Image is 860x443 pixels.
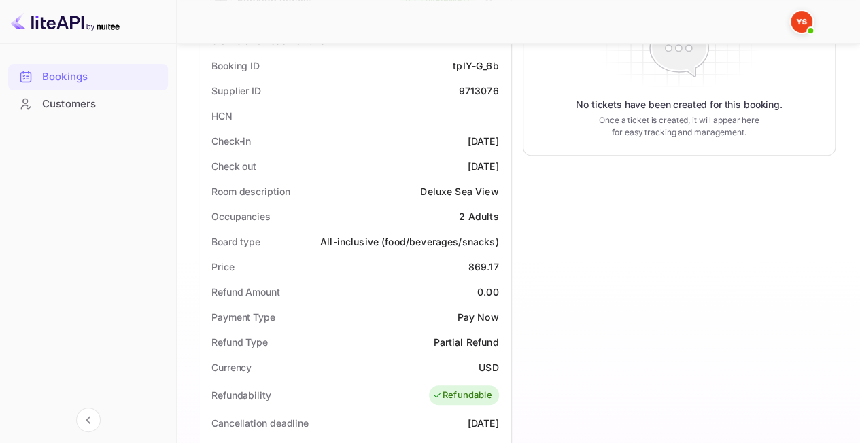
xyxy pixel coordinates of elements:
div: Refundable [432,389,492,402]
a: Bookings [8,64,168,89]
div: Supplier ID [211,84,261,98]
div: Check-in [211,134,251,148]
div: Check out [211,159,256,173]
div: 0.00 [477,285,499,299]
div: Payment Type [211,310,275,324]
div: Refundability [211,388,271,402]
div: Deluxe Sea View [420,184,498,198]
div: Customers [8,91,168,118]
p: No tickets have been created for this booking. [576,98,782,111]
div: Partial Refund [433,335,498,349]
button: Collapse navigation [76,408,101,432]
div: HCN [211,109,233,123]
div: Occupancies [211,209,271,224]
div: Refund Amount [211,285,280,299]
div: Board type [211,234,260,249]
div: [DATE] [468,416,499,430]
div: Currency [211,360,252,374]
img: Yandex Support [791,11,812,33]
div: Cancellation deadline [211,416,309,430]
div: All-inclusive (food/beverages/snacks) [320,234,499,249]
div: 9713076 [458,84,498,98]
div: Booking ID [211,58,260,73]
div: 869.17 [468,260,499,274]
div: Bookings [8,64,168,90]
div: [DATE] [468,134,499,148]
div: 2 Adults [459,209,498,224]
a: Customers [8,91,168,116]
img: LiteAPI logo [11,11,120,33]
p: Once a ticket is created, it will appear here for easy tracking and management. [596,114,761,139]
div: [DATE] [468,159,499,173]
div: Price [211,260,235,274]
div: tpIY-G_6b [453,58,498,73]
div: Bookings [42,69,161,85]
div: Customers [42,96,161,112]
div: Refund Type [211,335,268,349]
div: USD [479,360,498,374]
div: Pay Now [457,310,498,324]
div: Room description [211,184,290,198]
